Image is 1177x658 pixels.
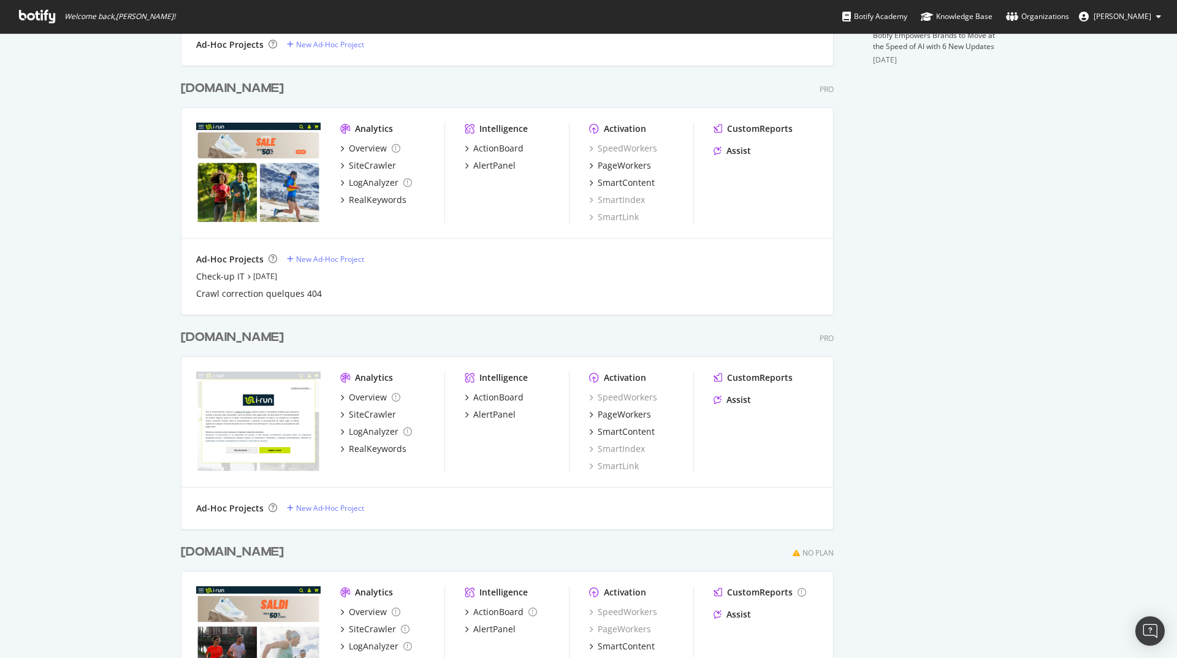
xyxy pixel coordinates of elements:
[473,159,516,172] div: AlertPanel
[196,253,264,266] div: Ad-Hoc Projects
[589,177,655,189] a: SmartContent
[479,123,528,135] div: Intelligence
[340,391,400,404] a: Overview
[296,39,364,50] div: New Ad-Hoc Project
[349,426,398,438] div: LogAnalyzer
[465,159,516,172] a: AlertPanel
[340,640,412,652] a: LogAnalyzer
[196,502,264,515] div: Ad-Hoc Projects
[873,30,995,52] a: Botify Empowers Brands to Move at the Speed of AI with 6 New Updates
[598,640,655,652] div: SmartContent
[473,408,516,421] div: AlertPanel
[196,123,321,222] img: i-run.com
[196,288,322,300] a: Crawl correction quelques 404
[1069,7,1171,26] button: [PERSON_NAME]
[589,443,645,455] a: SmartIndex
[604,372,646,384] div: Activation
[589,194,645,206] a: SmartIndex
[340,426,412,438] a: LogAnalyzer
[465,606,537,618] a: ActionBoard
[589,408,651,421] a: PageWorkers
[842,10,907,23] div: Botify Academy
[604,586,646,599] div: Activation
[598,426,655,438] div: SmartContent
[340,408,396,421] a: SiteCrawler
[873,55,996,66] div: [DATE]
[349,443,406,455] div: RealKeywords
[473,606,524,618] div: ActionBoard
[589,640,655,652] a: SmartContent
[589,159,651,172] a: PageWorkers
[287,254,364,264] a: New Ad-Hoc Project
[598,177,655,189] div: SmartContent
[340,159,396,172] a: SiteCrawler
[589,391,657,404] a: SpeedWorkers
[726,608,751,621] div: Assist
[181,80,289,98] a: [DOMAIN_NAME]
[349,640,398,652] div: LogAnalyzer
[820,84,834,94] div: Pro
[340,177,412,189] a: LogAnalyzer
[340,623,409,635] a: SiteCrawler
[349,606,387,618] div: Overview
[287,503,364,513] a: New Ad-Hoc Project
[714,145,751,157] a: Assist
[598,408,651,421] div: PageWorkers
[181,329,289,346] a: [DOMAIN_NAME]
[727,372,793,384] div: CustomReports
[340,606,400,618] a: Overview
[598,159,651,172] div: PageWorkers
[714,608,751,621] a: Assist
[589,623,651,635] a: PageWorkers
[349,623,396,635] div: SiteCrawler
[340,194,406,206] a: RealKeywords
[473,142,524,155] div: ActionBoard
[355,372,393,384] div: Analytics
[196,39,264,51] div: Ad-Hoc Projects
[820,333,834,343] div: Pro
[802,548,834,558] div: No Plan
[340,443,406,455] a: RealKeywords
[1135,616,1165,646] div: Open Intercom Messenger
[473,623,516,635] div: AlertPanel
[589,211,639,223] a: SmartLink
[479,372,528,384] div: Intelligence
[355,123,393,135] div: Analytics
[589,426,655,438] a: SmartContent
[349,194,406,206] div: RealKeywords
[589,606,657,618] a: SpeedWorkers
[181,543,289,561] a: [DOMAIN_NAME]
[714,586,806,599] a: CustomReports
[349,408,396,421] div: SiteCrawler
[181,80,284,98] div: [DOMAIN_NAME]
[714,372,793,384] a: CustomReports
[355,586,393,599] div: Analytics
[196,270,245,283] a: Check-up IT
[349,142,387,155] div: Overview
[465,391,524,404] a: ActionBoard
[465,623,516,635] a: AlertPanel
[714,394,751,406] a: Assist
[340,142,400,155] a: Overview
[726,394,751,406] div: Assist
[589,460,639,472] a: SmartLink
[589,142,657,155] a: SpeedWorkers
[1006,10,1069,23] div: Organizations
[253,271,277,281] a: [DATE]
[604,123,646,135] div: Activation
[296,254,364,264] div: New Ad-Hoc Project
[349,391,387,404] div: Overview
[349,177,398,189] div: LogAnalyzer
[479,586,528,599] div: Intelligence
[727,586,793,599] div: CustomReports
[296,503,364,513] div: New Ad-Hoc Project
[465,142,524,155] a: ActionBoard
[1094,11,1151,21] span: joanna duchesne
